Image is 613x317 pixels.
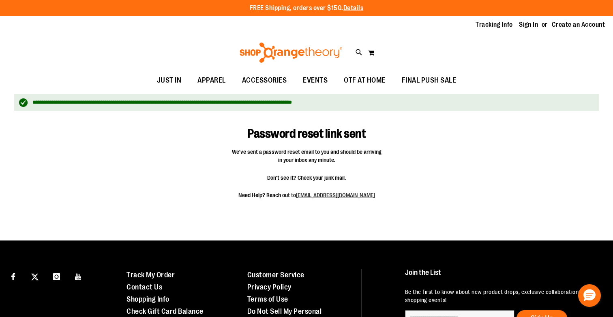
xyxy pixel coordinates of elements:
[578,284,601,307] button: Hello, have a question? Let’s chat.
[247,283,291,291] a: Privacy Policy
[296,192,375,198] a: [EMAIL_ADDRESS][DOMAIN_NAME]
[405,269,597,284] h4: Join the List
[476,20,513,29] a: Tracking Info
[231,191,382,199] span: Need Help? Reach out to
[28,269,42,283] a: Visit our X page
[552,20,605,29] a: Create an Account
[212,115,401,141] h1: Password reset link sent
[405,288,597,304] p: Be the first to know about new product drops, exclusive collaborations, and shopping events!
[126,307,204,315] a: Check Gift Card Balance
[231,174,382,182] span: Don't see it? Check your junk mail.
[247,271,304,279] a: Customer Service
[31,273,39,281] img: Twitter
[238,43,343,63] img: Shop Orangetheory
[71,269,86,283] a: Visit our Youtube page
[234,71,295,90] a: ACCESSORIES
[49,269,64,283] a: Visit our Instagram page
[149,71,190,90] a: JUST IN
[336,71,394,90] a: OTF AT HOME
[189,71,234,90] a: APPAREL
[519,20,538,29] a: Sign In
[242,71,287,89] span: ACCESSORIES
[402,71,457,89] span: FINAL PUSH SALE
[231,148,382,164] span: We've sent a password reset email to you and should be arriving in your inbox any minute.
[126,271,175,279] a: Track My Order
[247,295,288,303] a: Terms of Use
[6,269,20,283] a: Visit our Facebook page
[126,295,169,303] a: Shopping Info
[343,4,364,12] a: Details
[344,71,386,89] span: OTF AT HOME
[126,283,162,291] a: Contact Us
[250,4,364,13] p: FREE Shipping, orders over $150.
[394,71,465,90] a: FINAL PUSH SALE
[303,71,328,89] span: EVENTS
[197,71,226,89] span: APPAREL
[157,71,182,89] span: JUST IN
[295,71,336,90] a: EVENTS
